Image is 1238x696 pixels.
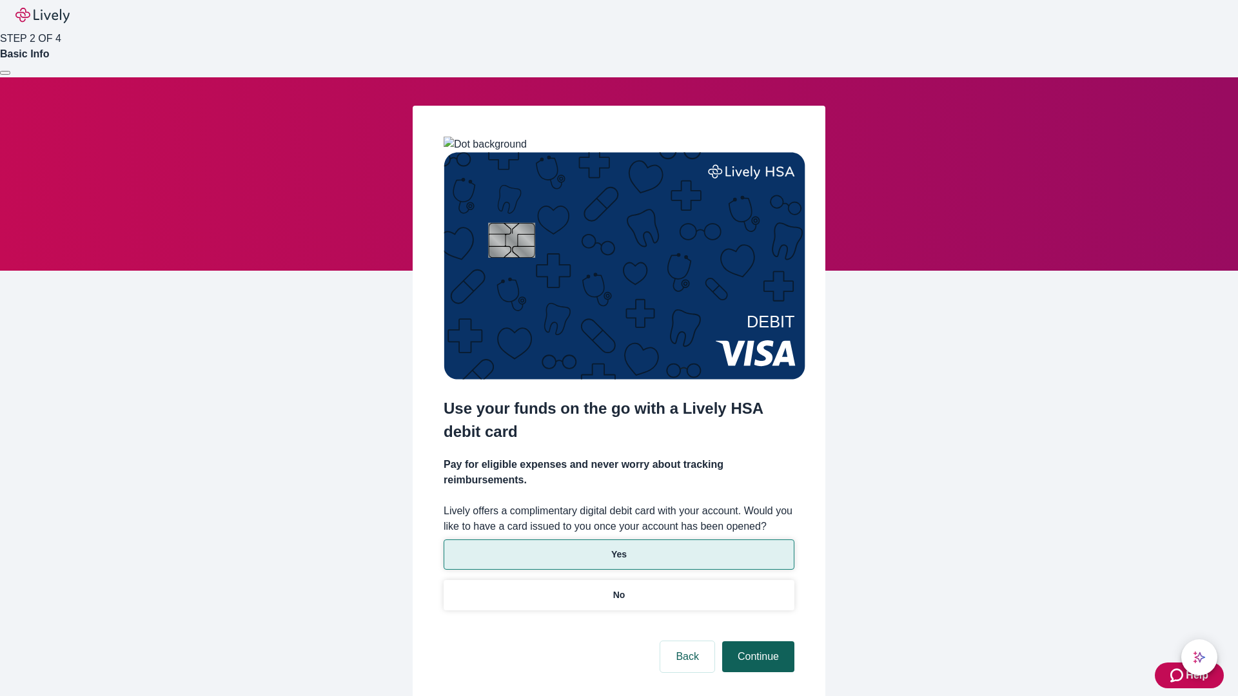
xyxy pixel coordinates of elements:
h2: Use your funds on the go with a Lively HSA debit card [444,397,794,443]
span: Help [1186,668,1208,683]
img: Debit card [444,152,805,380]
label: Lively offers a complimentary digital debit card with your account. Would you like to have a card... [444,503,794,534]
p: No [613,588,625,602]
button: Yes [444,539,794,570]
svg: Zendesk support icon [1170,668,1186,683]
h4: Pay for eligible expenses and never worry about tracking reimbursements. [444,457,794,488]
button: Back [660,641,714,672]
button: Continue [722,641,794,672]
button: Zendesk support iconHelp [1155,662,1224,688]
img: Lively [15,8,70,23]
button: No [444,580,794,610]
button: chat [1181,639,1217,675]
p: Yes [611,548,627,561]
img: Dot background [444,137,527,152]
svg: Lively AI Assistant [1193,651,1206,664]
